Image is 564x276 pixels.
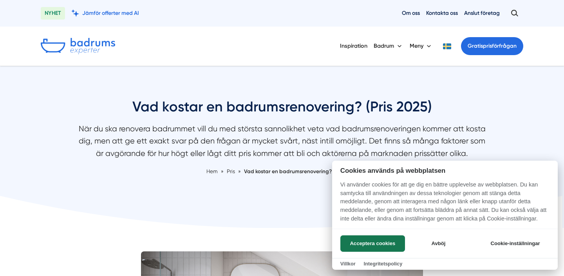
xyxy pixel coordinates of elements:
[407,235,470,252] button: Avböj
[332,181,558,228] p: Vi använder cookies för att ge dig en bättre upplevelse av webbplatsen. Du kan samtycka till anvä...
[340,235,405,252] button: Acceptera cookies
[340,261,356,267] a: Villkor
[332,167,558,174] h2: Cookies används på webbplatsen
[363,261,402,267] a: Integritetspolicy
[481,235,550,252] button: Cookie-inställningar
